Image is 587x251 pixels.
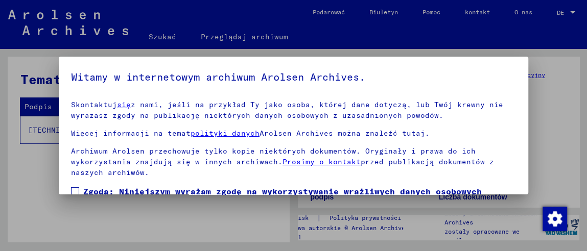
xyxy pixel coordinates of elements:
[83,186,507,233] font: Zgoda: Niniejszym wyrażam zgodę na wykorzystywanie wrażliwych danych osobowych wyłącznie do celów...
[71,146,476,166] font: Archiwum Arolsen przechowuje tylko kopie niektórych dokumentów. Oryginały i prawa do ich wykorzys...
[71,157,494,177] font: przed publikacją dokumentów z naszych archiwów.
[283,157,361,166] a: Prosimy o kontakt
[260,129,430,138] font: Arolsen Archives można znaleźć tutaj.
[71,100,503,120] font: z nami, jeśli na przykład Ty jako osoba, której dane dotyczą, lub Twój krewny nie wyrażasz zgody ...
[542,206,567,231] div: Zmiana zgody
[191,129,260,138] a: polityki danych
[543,207,567,231] img: Zmiana zgody
[71,70,365,83] font: Witamy w internetowym archiwum Arolsen Archives.
[117,100,131,109] a: się
[71,100,117,109] font: Skontaktuj
[71,129,191,138] font: Więcej informacji na temat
